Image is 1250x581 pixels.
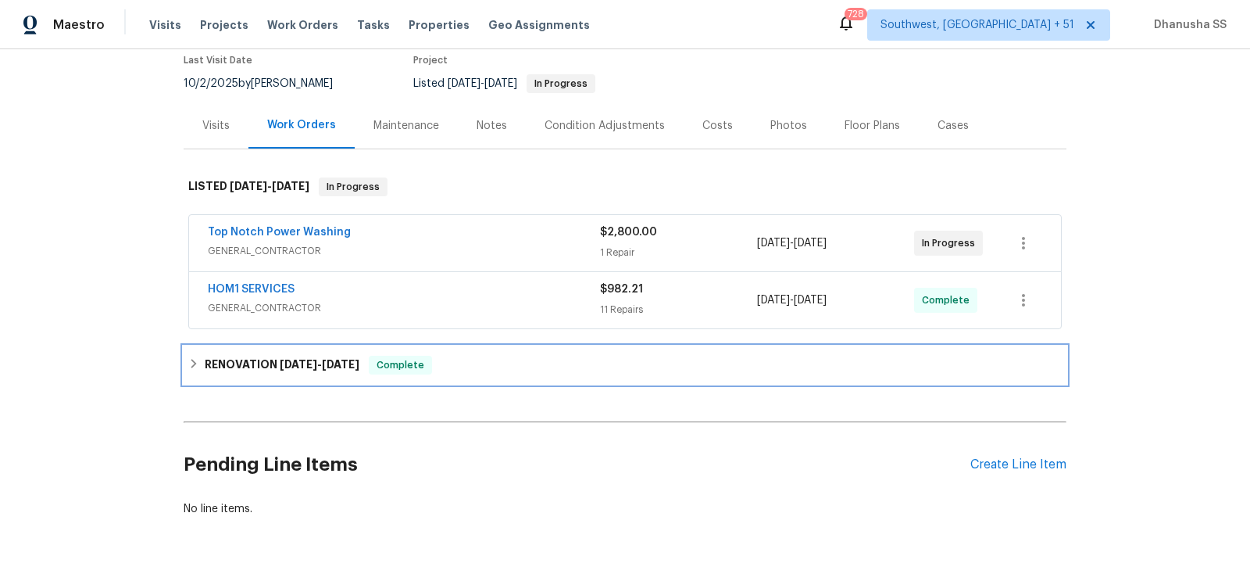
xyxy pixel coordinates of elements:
[208,227,351,238] a: Top Notch Power Washing
[373,118,439,134] div: Maintenance
[600,284,643,295] span: $982.21
[970,457,1066,472] div: Create Line Item
[794,295,827,306] span: [DATE]
[757,295,790,306] span: [DATE]
[845,118,900,134] div: Floor Plans
[600,302,757,317] div: 11 Repairs
[200,17,248,33] span: Projects
[1148,17,1227,33] span: Dhanusha SS
[280,359,359,370] span: -
[184,162,1066,212] div: LISTED [DATE]-[DATE]In Progress
[184,74,352,93] div: by [PERSON_NAME]
[528,79,594,88] span: In Progress
[230,181,267,192] span: [DATE]
[267,117,336,133] div: Work Orders
[600,245,757,260] div: 1 Repair
[922,292,976,308] span: Complete
[272,181,309,192] span: [DATE]
[184,501,1066,517] div: No line items.
[848,6,864,22] div: 728
[545,118,665,134] div: Condition Adjustments
[880,17,1074,33] span: Southwest, [GEOGRAPHIC_DATA] + 51
[757,292,827,308] span: -
[230,181,309,192] span: -
[205,356,359,375] h6: RENOVATION
[702,118,733,134] div: Costs
[937,118,969,134] div: Cases
[184,78,238,89] span: 10/2/2025
[208,284,295,295] a: HOM1 SERVICES
[184,429,970,501] h2: Pending Line Items
[202,118,230,134] div: Visits
[149,17,181,33] span: Visits
[770,118,807,134] div: Photos
[477,118,507,134] div: Notes
[188,178,309,196] h6: LISTED
[757,238,790,249] span: [DATE]
[357,20,390,30] span: Tasks
[322,359,359,370] span: [DATE]
[488,17,590,33] span: Geo Assignments
[413,56,448,65] span: Project
[757,235,827,251] span: -
[208,243,600,259] span: GENERAL_CONTRACTOR
[448,78,517,89] span: -
[53,17,105,33] span: Maestro
[922,235,981,251] span: In Progress
[448,78,480,89] span: [DATE]
[794,238,827,249] span: [DATE]
[184,56,252,65] span: Last Visit Date
[267,17,338,33] span: Work Orders
[413,78,595,89] span: Listed
[484,78,517,89] span: [DATE]
[184,346,1066,384] div: RENOVATION [DATE]-[DATE]Complete
[409,17,470,33] span: Properties
[208,300,600,316] span: GENERAL_CONTRACTOR
[600,227,657,238] span: $2,800.00
[370,357,430,373] span: Complete
[320,179,386,195] span: In Progress
[280,359,317,370] span: [DATE]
